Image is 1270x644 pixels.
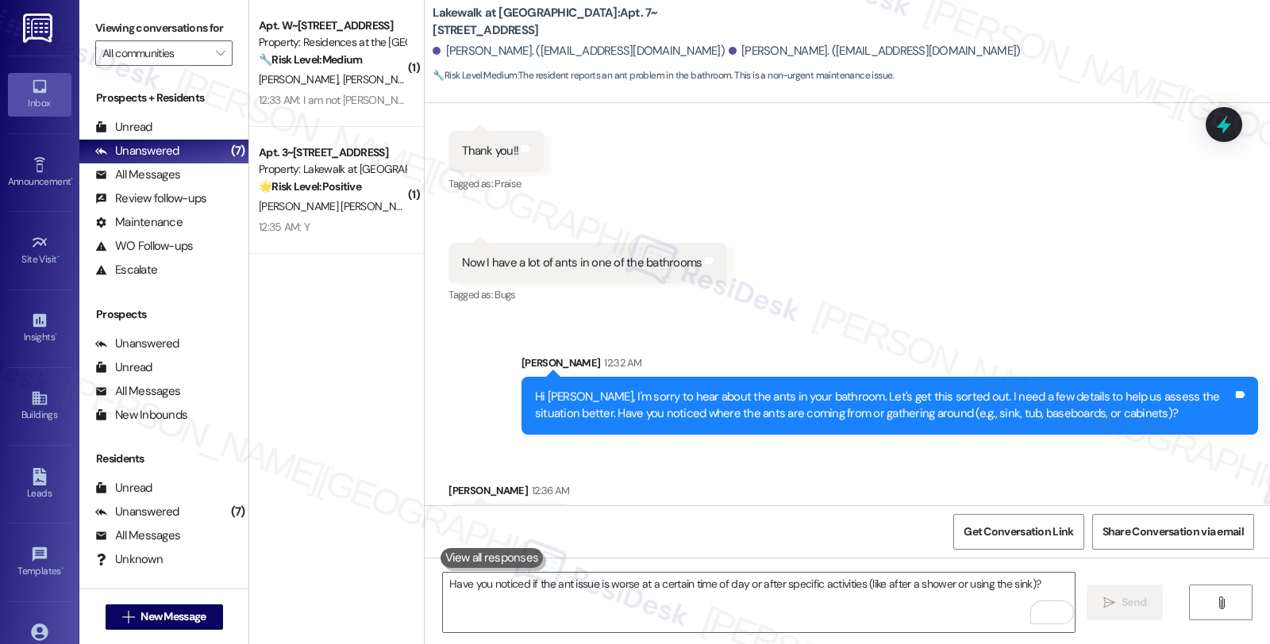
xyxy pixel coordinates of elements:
[259,17,406,34] div: Apt. W~[STREET_ADDRESS]
[95,143,179,159] div: Unanswered
[8,541,71,584] a: Templates •
[95,190,206,207] div: Review follow-ups
[95,551,163,568] div: Unknown
[1122,594,1146,611] span: Send
[79,90,248,106] div: Prospects + Residents
[1092,514,1254,550] button: Share Conversation via email
[433,43,725,59] div: [PERSON_NAME]. ([EMAIL_ADDRESS][DOMAIN_NAME])
[95,238,193,255] div: WO Follow-ups
[95,214,183,231] div: Maintenance
[259,52,362,67] strong: 🔧 Risk Level: Medium
[443,573,1075,632] textarea: To enrich screen reader interactions, please activate Accessibility in Grammarly extension settings
[8,385,71,427] a: Buildings
[433,69,517,82] strong: 🔧 Risk Level: Medium
[259,34,406,51] div: Property: Residences at the [GEOGRAPHIC_DATA]
[95,480,152,496] div: Unread
[964,523,1073,540] span: Get Conversation Link
[8,229,71,272] a: Site Visit •
[462,143,518,159] div: Thank you!!
[259,179,361,194] strong: 🌟 Risk Level: Positive
[521,355,1258,377] div: [PERSON_NAME]
[448,283,727,306] div: Tagged as:
[259,199,425,213] span: [PERSON_NAME] [PERSON_NAME]
[259,93,575,107] div: 12:33 AM: I am not [PERSON_NAME]. I am [PERSON_NAME], apt. 5104
[528,482,570,499] div: 12:36 AM
[495,177,521,190] span: Praise
[259,144,406,161] div: Apt. 3~[STREET_ADDRESS]
[95,262,157,278] div: Escalate
[95,119,152,136] div: Unread
[729,43,1021,59] div: [PERSON_NAME]. ([EMAIL_ADDRESS][DOMAIN_NAME])
[55,329,57,340] span: •
[227,139,249,163] div: (7)
[433,5,750,39] b: Lakewalk at [GEOGRAPHIC_DATA]: Apt. 7~[STREET_ADDRESS]
[216,47,225,59] i: 
[79,450,248,467] div: Residents
[448,172,544,195] div: Tagged as:
[1103,596,1115,609] i: 
[95,16,233,40] label: Viewing conversations for
[8,73,71,116] a: Inbox
[95,527,180,544] div: All Messages
[600,355,641,371] div: 12:32 AM
[95,335,179,352] div: Unanswered
[61,563,63,574] span: •
[1103,523,1244,540] span: Share Conversation via email
[535,389,1233,423] div: Hi [PERSON_NAME], I'm sorry to hear about the ants in your bathroom. Let's get this sorted out. I...
[343,72,422,86] span: [PERSON_NAME]
[448,482,569,504] div: [PERSON_NAME]
[8,463,71,506] a: Leads
[95,167,180,183] div: All Messages
[95,359,152,376] div: Unread
[95,504,179,520] div: Unanswered
[1087,585,1164,620] button: Send
[102,40,207,66] input: All communities
[71,174,73,185] span: •
[23,13,56,43] img: ResiDesk Logo
[259,220,310,234] div: 12:35 AM: Y
[953,514,1083,550] button: Get Conversation Link
[140,608,206,625] span: New Message
[259,72,343,86] span: [PERSON_NAME]
[495,288,515,301] span: Bugs
[462,255,702,271] div: Now I have a lot of ants in one of the bathrooms
[1215,596,1227,609] i: 
[106,604,223,630] button: New Message
[259,161,406,178] div: Property: Lakewalk at [GEOGRAPHIC_DATA]
[79,306,248,323] div: Prospects
[57,251,60,263] span: •
[227,500,249,524] div: (7)
[122,611,134,623] i: 
[95,407,187,424] div: New Inbounds
[433,67,893,84] span: : The resident reports an ant problem in the bathroom. This is a non-urgent maintenance issue.
[95,383,180,400] div: All Messages
[8,307,71,350] a: Insights •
